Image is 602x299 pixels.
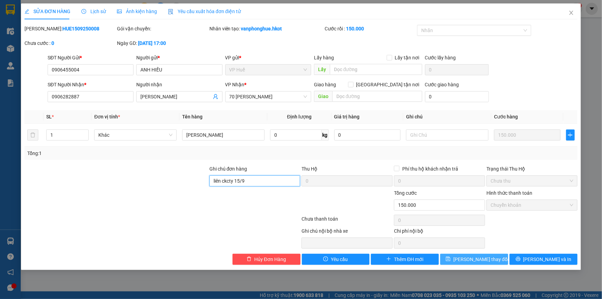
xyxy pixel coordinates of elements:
label: Cước lấy hàng [425,55,456,60]
span: Giao hàng [314,82,336,87]
div: Nhân viên tạo: [209,25,324,32]
button: save[PERSON_NAME] thay đổi [440,254,508,265]
div: Trạng thái Thu Hộ [486,165,578,173]
input: 0 [494,129,561,141]
input: VD: Bàn, Ghế [182,129,265,141]
span: close [569,10,574,16]
button: deleteHủy Đơn Hàng [233,254,300,265]
span: Giá trị hàng [334,114,360,119]
button: exclamation-circleYêu cầu [302,254,370,265]
span: user-add [213,94,218,99]
span: Lấy hàng [314,55,334,60]
div: Chưa cước : [24,39,116,47]
span: picture [117,9,122,14]
span: ↔ [GEOGRAPHIC_DATA] [26,35,80,51]
span: Ảnh kiện hàng [117,9,157,14]
input: Ghi Chú [406,129,488,141]
span: exclamation-circle [323,257,328,262]
button: Close [562,3,581,23]
button: plusThêm ĐH mới [371,254,439,265]
span: [GEOGRAPHIC_DATA] tận nơi [354,81,422,88]
div: Chưa thanh toán [301,215,394,227]
span: Giao [314,91,332,102]
button: delete [27,129,38,141]
span: SỬA ĐƠN HÀNG [24,9,70,14]
input: Ghi chú đơn hàng [209,175,300,186]
span: plus [386,257,391,262]
div: Ghi chú nội bộ nhà xe [302,227,393,238]
span: Đơn vị tính [94,114,120,119]
span: Lấy [314,64,330,75]
span: ↔ [GEOGRAPHIC_DATA] [28,40,80,51]
span: plus [566,132,574,138]
button: printer[PERSON_NAME] và In [510,254,578,265]
b: 0 [51,40,54,46]
span: Thêm ĐH mới [394,255,423,263]
span: [PERSON_NAME] và In [523,255,572,263]
span: HUE1509250008 [84,36,130,43]
span: printer [516,257,521,262]
span: Yêu cầu [331,255,348,263]
button: plus [566,129,575,141]
div: SĐT Người Nhận [48,81,134,88]
span: SAPA, LÀO CAI ↔ [GEOGRAPHIC_DATA] [26,29,80,51]
div: [PERSON_NAME]: [24,25,116,32]
span: Lịch sử [81,9,106,14]
b: 150.000 [346,26,364,31]
input: Dọc đường [330,64,422,75]
div: Tổng: 1 [27,149,233,157]
span: Thu Hộ [302,166,317,172]
input: Dọc đường [332,91,422,102]
span: clock-circle [81,9,86,14]
strong: CHUYỂN PHÁT NHANH HK BUSLINES [29,6,76,28]
b: vanphonghue.hkot [241,26,282,31]
span: Tổng cước [394,190,417,196]
span: SL [46,114,52,119]
img: icon [168,9,174,15]
input: Cước lấy hàng [425,64,489,75]
span: [PERSON_NAME] thay đổi [453,255,509,263]
span: Tên hàng [182,114,203,119]
label: Hình thức thanh toán [486,190,532,196]
div: Người gửi [136,54,222,61]
span: Chưa thu [491,176,573,186]
span: Định lượng [287,114,312,119]
label: Ghi chú đơn hàng [209,166,247,172]
span: VP Nhận [225,82,245,87]
div: Ngày GD: [117,39,208,47]
input: Cước giao hàng [425,91,489,102]
span: Yêu cầu xuất hóa đơn điện tử [168,9,241,14]
div: SĐT Người Gửi [48,54,134,61]
span: Hủy Đơn Hàng [254,255,286,263]
span: Phí thu hộ khách nhận trả [399,165,461,173]
span: Cước hàng [494,114,518,119]
div: VP gửi [225,54,311,61]
span: Chuyển khoản [491,200,573,210]
span: Lấy tận nơi [392,54,422,61]
div: Chi phí nội bộ [394,227,485,238]
div: Người nhận [136,81,222,88]
img: logo [4,20,21,54]
b: HUE1509250008 [62,26,99,31]
span: kg [322,129,329,141]
span: VP Huế [229,65,307,75]
label: Cước giao hàng [425,82,459,87]
th: Ghi chú [403,110,491,124]
span: Khác [98,130,172,140]
div: Cước rồi : [325,25,416,32]
span: save [446,257,451,262]
div: Gói vận chuyển: [117,25,208,32]
span: edit [24,9,29,14]
b: [DATE] 17:00 [138,40,166,46]
span: 70 Nguyễn Hữu Huân [229,91,307,102]
span: delete [247,257,251,262]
